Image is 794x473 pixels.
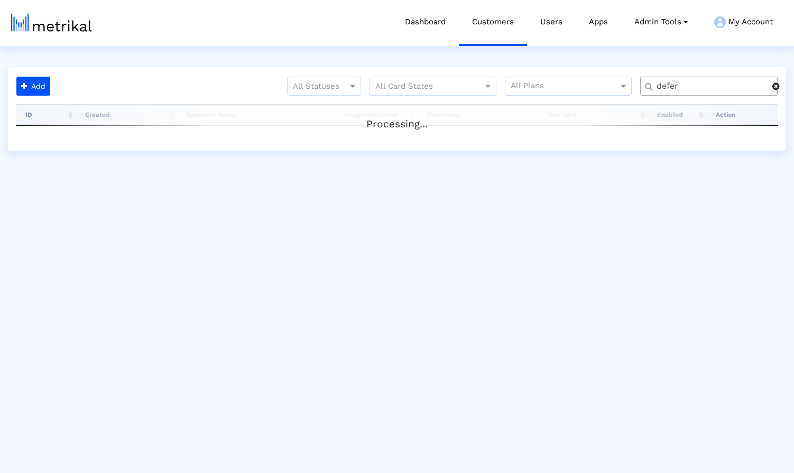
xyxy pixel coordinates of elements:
[539,104,648,125] th: Has Card
[375,80,472,94] input: All Card States
[16,106,778,127] div: Processing...
[649,81,772,92] input: Customer Name
[76,104,177,125] th: Created
[511,80,620,94] input: All Plans
[11,14,92,32] img: metrical-logo-light.png
[714,16,726,28] img: my-account-menu-icon.png
[418,104,539,125] th: Plan Name
[16,104,76,125] th: ID
[335,104,418,125] th: Integration Count
[177,104,335,125] th: Customer Name
[706,104,778,125] th: Action
[16,77,50,96] button: Add
[648,104,706,125] th: Enabled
